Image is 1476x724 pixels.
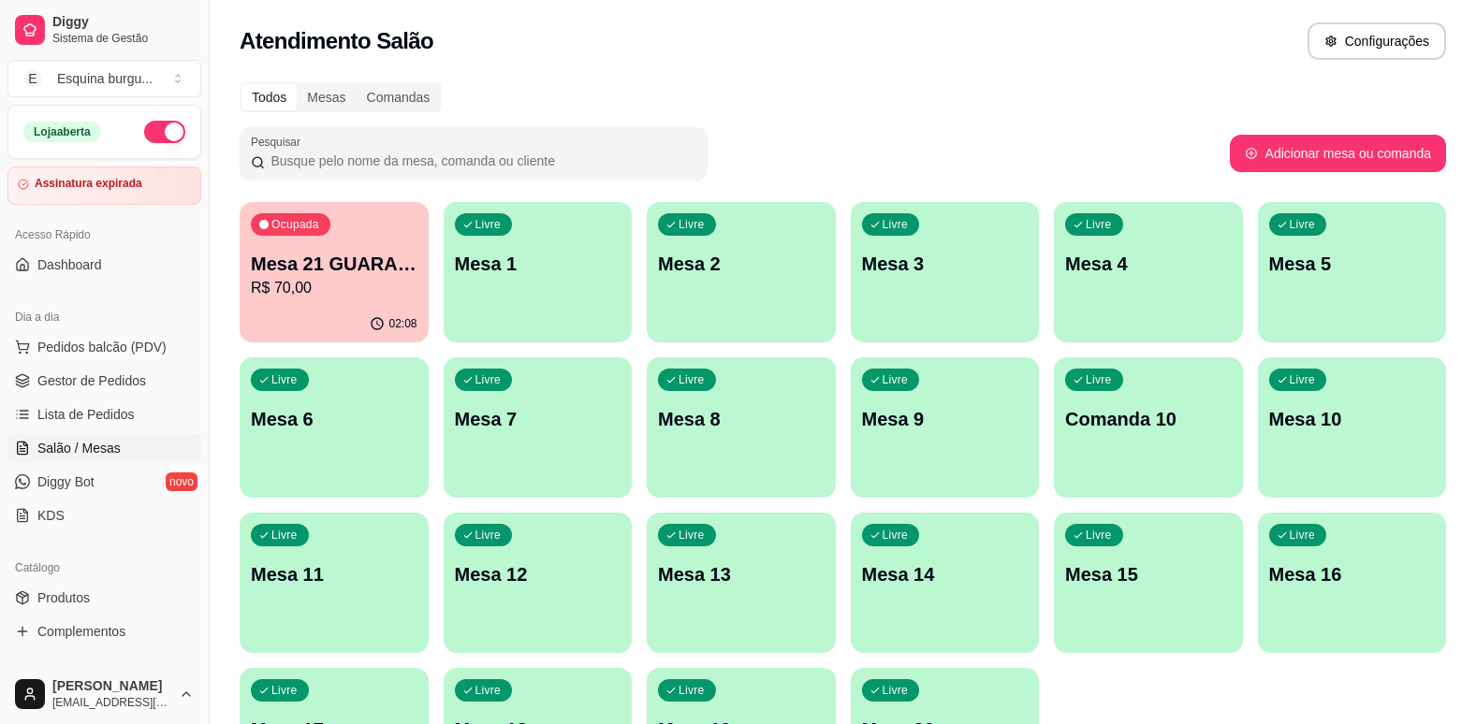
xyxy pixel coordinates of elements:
button: Pedidos balcão (PDV) [7,332,201,362]
p: Mesa 3 [862,251,1029,277]
p: Mesa 15 [1065,561,1232,587]
a: Assinatura expirada [7,167,201,205]
span: E [23,69,42,88]
p: Mesa 2 [658,251,825,277]
p: Mesa 8 [658,406,825,432]
a: Produtos [7,583,201,613]
button: LivreMesa 1 [444,202,633,342]
p: Livre [1290,217,1316,232]
span: Diggy [52,14,194,31]
p: Ocupada [271,217,319,232]
button: LivreMesa 4 [1054,202,1243,342]
input: Pesquisar [265,152,696,170]
a: Salão / Mesas [7,433,201,463]
div: Catálogo [7,553,201,583]
span: Diggy Bot [37,472,95,491]
p: Livre [679,528,705,543]
p: Mesa 16 [1269,561,1436,587]
p: Livre [883,683,909,698]
button: OcupadaMesa 21 GUARANA DA AMAZONIAR$ 70,0002:08 [240,202,429,342]
p: Livre [1290,528,1316,543]
p: Livre [271,372,298,387]
button: Adicionar mesa ou comanda [1230,135,1446,172]
button: LivreComanda 10 [1054,357,1243,498]
a: Gestor de Pedidos [7,366,201,396]
p: Livre [679,372,705,387]
p: Mesa 9 [862,406,1029,432]
div: Esquina burgu ... [57,69,153,88]
div: Comandas [357,84,441,110]
p: Mesa 10 [1269,406,1436,432]
span: Pedidos balcão (PDV) [37,338,167,356]
p: Mesa 21 GUARANA DA AMAZONIA [251,251,417,277]
button: Alterar Status [144,121,185,143]
span: Salão / Mesas [37,439,121,457]
span: Gestor de Pedidos [37,371,146,390]
p: Mesa 6 [251,406,417,432]
a: DiggySistema de Gestão [7,7,201,52]
button: LivreMesa 11 [240,513,429,653]
p: Livre [271,528,298,543]
p: R$ 70,00 [251,277,417,299]
button: LivreMesa 15 [1054,513,1243,653]
h2: Atendimento Salão [240,26,433,56]
a: Lista de Pedidos [7,399,201,429]
p: Livre [1290,372,1316,387]
p: Livre [475,528,502,543]
button: LivreMesa 6 [240,357,429,498]
button: LivreMesa 8 [647,357,836,498]
button: Configurações [1308,22,1446,60]
a: Diggy Botnovo [7,467,201,497]
span: Produtos [37,588,90,607]
p: 02:08 [388,316,416,331]
span: Lista de Pedidos [37,405,135,424]
p: Mesa 11 [251,561,417,587]
button: LivreMesa 14 [851,513,1040,653]
p: Livre [883,217,909,232]
article: Assinatura expirada [35,177,142,191]
p: Livre [1086,528,1112,543]
div: Mesas [297,84,356,110]
a: Dashboard [7,250,201,280]
span: [PERSON_NAME] [52,678,171,695]
button: LivreMesa 7 [444,357,633,498]
p: Livre [679,683,705,698]
span: Sistema de Gestão [52,31,194,46]
p: Comanda 10 [1065,406,1232,432]
a: KDS [7,500,201,530]
p: Livre [271,683,298,698]
p: Mesa 4 [1065,251,1232,277]
p: Mesa 13 [658,561,825,587]
div: Todos [241,84,297,110]
span: KDS [37,506,65,525]
button: LivreMesa 5 [1258,202,1447,342]
button: LivreMesa 2 [647,202,836,342]
p: Mesa 14 [862,561,1029,587]
span: Dashboard [37,255,102,274]
button: LivreMesa 3 [851,202,1040,342]
p: Mesa 5 [1269,251,1436,277]
p: Livre [883,372,909,387]
button: LivreMesa 13 [647,513,836,653]
p: Mesa 1 [455,251,621,277]
p: Livre [475,372,502,387]
button: LivreMesa 9 [851,357,1040,498]
button: Select a team [7,60,201,97]
div: Loja aberta [23,122,101,142]
p: Livre [475,217,502,232]
p: Livre [475,683,502,698]
button: LivreMesa 16 [1258,513,1447,653]
p: Mesa 12 [455,561,621,587]
span: Complementos [37,622,125,641]
a: Complementos [7,616,201,646]
span: [EMAIL_ADDRESS][DOMAIN_NAME] [52,695,171,710]
p: Livre [1086,372,1112,387]
p: Livre [883,528,909,543]
p: Livre [679,217,705,232]
div: Dia a dia [7,302,201,332]
p: Mesa 7 [455,406,621,432]
p: Livre [1086,217,1112,232]
label: Pesquisar [251,134,307,150]
button: LivreMesa 10 [1258,357,1447,498]
button: LivreMesa 12 [444,513,633,653]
